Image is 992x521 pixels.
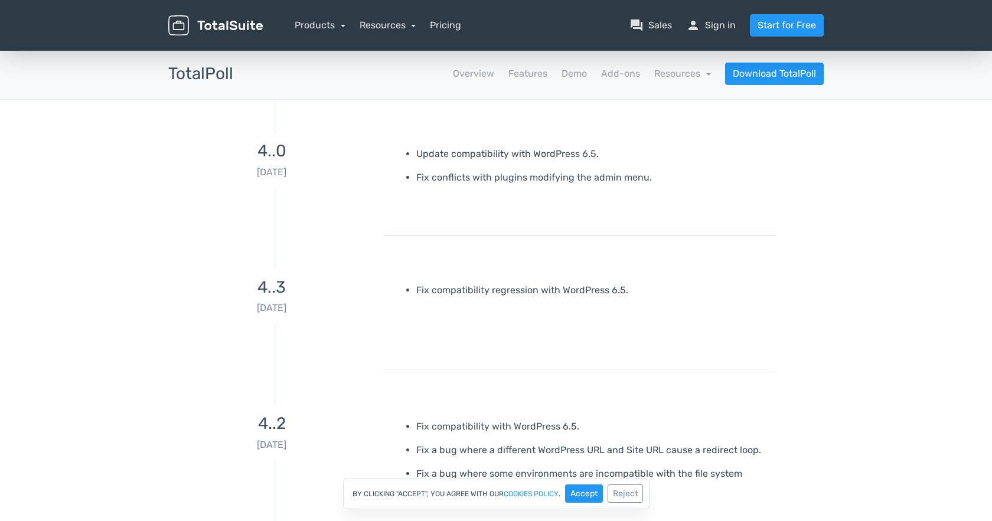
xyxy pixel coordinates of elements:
[608,484,643,503] button: Reject
[508,67,547,81] a: Features
[654,68,711,79] a: Resources
[686,18,736,32] a: personSign in
[168,15,263,36] img: TotalSuite for WordPress
[168,165,375,179] p: [DATE]
[453,67,494,81] a: Overview
[601,67,640,81] a: Add-ons
[343,478,650,509] div: By clicking "Accept", you agree with our .
[416,147,768,161] p: Update compatibility with WordPress 6.5.
[168,65,233,83] h3: TotalPoll
[562,67,587,81] a: Demo
[168,437,375,451] p: [DATE]
[168,278,375,297] h3: 4..3
[168,415,375,433] h3: 4..2
[360,19,416,31] a: Resources
[750,14,824,37] a: Start for Free
[168,302,375,316] p: [DATE]
[416,171,768,185] p: Fix conflicts with plugins modifying the admin menu.
[725,63,824,85] a: Download TotalPoll
[416,420,768,434] p: Fix compatibility with WordPress 6.5.
[416,467,768,495] p: Fix a bug where some environments are incompatible with the file system abstraction layer.
[686,18,700,32] span: person
[629,18,644,32] span: question_answer
[416,443,768,457] p: Fix a bug where a different WordPress URL and Site URL cause a redirect loop.
[629,18,672,32] a: question_answerSales
[565,484,603,503] button: Accept
[430,18,461,32] a: Pricing
[168,142,375,160] h3: 4..0
[504,490,559,497] a: cookies policy
[416,283,768,297] p: Fix compatibility regression with WordPress 6.5.
[295,19,345,31] a: Products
